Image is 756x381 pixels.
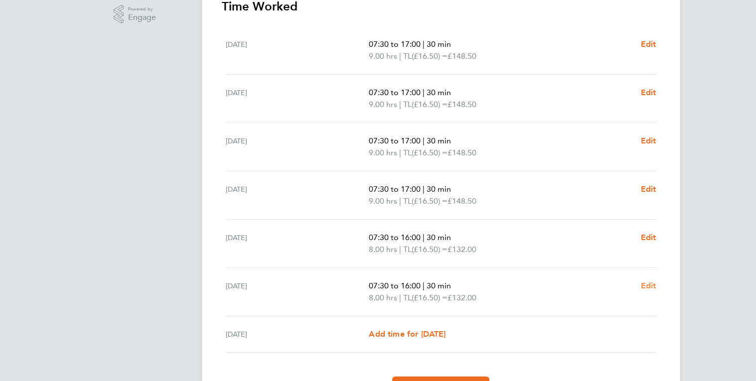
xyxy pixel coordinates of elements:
span: 9.00 hrs [369,51,397,61]
div: [DATE] [226,328,369,340]
a: Edit [641,280,656,292]
span: Powered by [128,5,156,13]
span: 07:30 to 17:00 [369,184,421,194]
span: Edit [641,88,656,97]
span: 07:30 to 17:00 [369,39,421,49]
span: TL [403,195,412,207]
span: TL [403,50,412,62]
span: | [423,88,425,97]
span: | [399,293,401,302]
a: Edit [641,135,656,147]
span: 30 min [427,88,451,97]
span: Edit [641,233,656,242]
span: TL [403,244,412,255]
span: £148.50 [448,196,476,206]
a: Edit [641,38,656,50]
span: 9.00 hrs [369,148,397,157]
span: Add time for [DATE] [369,329,446,339]
span: 30 min [427,136,451,145]
span: | [423,136,425,145]
span: £132.00 [448,245,476,254]
span: Edit [641,281,656,290]
span: | [399,245,401,254]
a: Edit [641,183,656,195]
span: | [423,39,425,49]
span: £148.50 [448,51,476,61]
span: | [423,184,425,194]
span: 8.00 hrs [369,245,397,254]
span: 9.00 hrs [369,196,397,206]
a: Edit [641,87,656,99]
div: [DATE] [226,232,369,255]
span: 30 min [427,233,451,242]
a: Powered byEngage [114,5,156,24]
span: | [399,148,401,157]
span: 07:30 to 17:00 [369,136,421,145]
span: £148.50 [448,100,476,109]
span: (£16.50) = [412,51,448,61]
span: Edit [641,39,656,49]
span: | [399,100,401,109]
div: [DATE] [226,280,369,304]
span: 30 min [427,281,451,290]
span: £148.50 [448,148,476,157]
div: [DATE] [226,87,369,111]
span: TL [403,147,412,159]
span: 07:30 to 17:00 [369,88,421,97]
span: 07:30 to 16:00 [369,233,421,242]
span: (£16.50) = [412,100,448,109]
span: 07:30 to 16:00 [369,281,421,290]
span: | [423,233,425,242]
span: (£16.50) = [412,293,448,302]
span: (£16.50) = [412,245,448,254]
span: TL [403,99,412,111]
span: (£16.50) = [412,148,448,157]
div: [DATE] [226,135,369,159]
span: | [399,51,401,61]
div: [DATE] [226,38,369,62]
span: £132.00 [448,293,476,302]
span: 9.00 hrs [369,100,397,109]
span: 8.00 hrs [369,293,397,302]
span: Edit [641,136,656,145]
span: 30 min [427,184,451,194]
span: (£16.50) = [412,196,448,206]
span: TL [403,292,412,304]
span: Engage [128,13,156,22]
div: [DATE] [226,183,369,207]
span: 30 min [427,39,451,49]
a: Add time for [DATE] [369,328,446,340]
span: | [423,281,425,290]
span: | [399,196,401,206]
span: Edit [641,184,656,194]
a: Edit [641,232,656,244]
